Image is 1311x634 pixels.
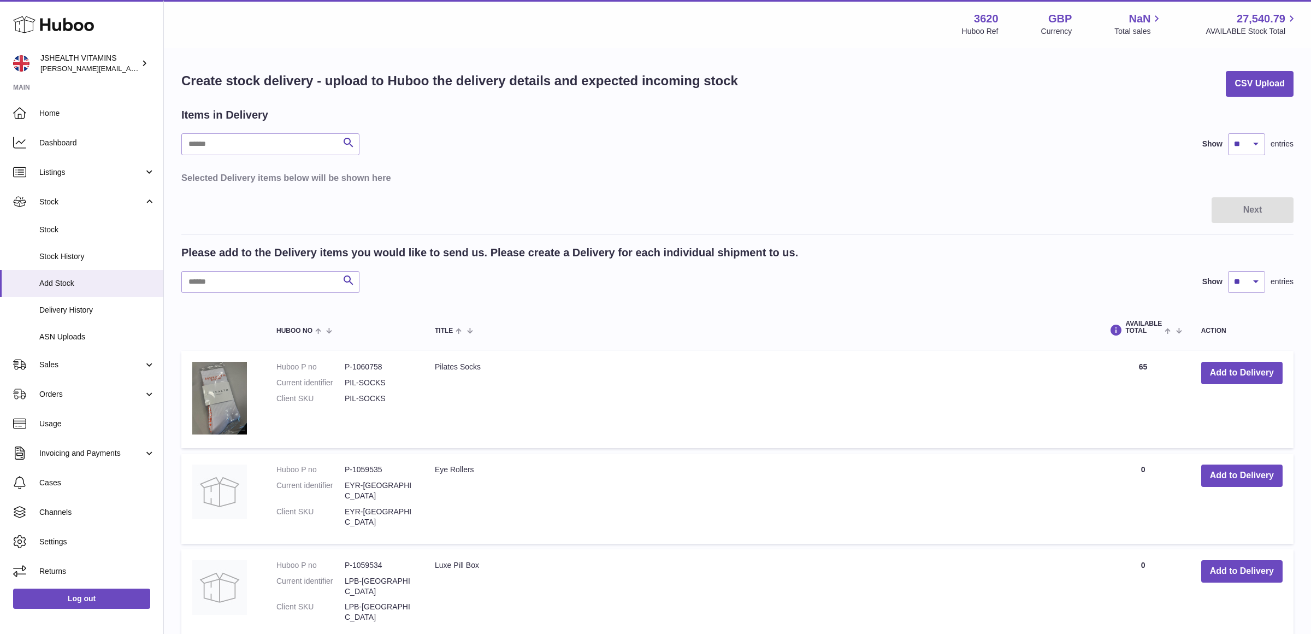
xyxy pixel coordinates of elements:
span: Listings [39,167,144,178]
span: Returns [39,566,155,577]
dt: Client SKU [276,394,345,404]
div: Action [1201,327,1283,334]
h2: Items in Delivery [181,108,268,122]
h1: Create stock delivery - upload to Huboo the delivery details and expected incoming stock [181,72,738,90]
span: Invoicing and Payments [39,448,144,459]
button: Add to Delivery [1201,560,1283,583]
span: Sales [39,360,144,370]
td: 65 [1096,351,1190,448]
dt: Client SKU [276,507,345,527]
span: entries [1271,139,1294,149]
label: Show [1202,277,1223,287]
td: Pilates Socks [424,351,1096,448]
strong: 3620 [974,11,999,26]
span: entries [1271,277,1294,287]
span: Total sales [1114,26,1163,37]
dd: P-1059535 [345,465,413,475]
button: CSV Upload [1226,71,1294,97]
dt: Huboo P no [276,465,345,475]
div: Currency [1041,26,1072,37]
span: Cases [39,478,155,488]
dd: PIL-SOCKS [345,378,413,388]
dt: Huboo P no [276,560,345,571]
h2: Please add to the Delivery items you would like to send us. Please create a Delivery for each ind... [181,245,798,260]
button: Add to Delivery [1201,362,1283,384]
div: JSHEALTH VITAMINS [40,53,139,74]
span: [PERSON_NAME][EMAIL_ADDRESS][DOMAIN_NAME] [40,64,219,73]
span: NaN [1129,11,1150,26]
img: francesca@jshealthvitamins.com [13,55,29,72]
span: Delivery History [39,305,155,315]
dd: P-1059534 [345,560,413,571]
span: Huboo no [276,327,312,334]
span: AVAILABLE Stock Total [1206,26,1298,37]
span: Title [435,327,453,334]
dd: LPB-[GEOGRAPHIC_DATA] [345,602,413,623]
dt: Current identifier [276,378,345,388]
dd: EYR-[GEOGRAPHIC_DATA] [345,507,413,527]
span: Settings [39,537,155,547]
span: Orders [39,389,144,400]
img: Luxe Pill Box [192,560,247,615]
div: Huboo Ref [962,26,999,37]
a: NaN Total sales [1114,11,1163,37]
dt: Client SKU [276,602,345,623]
img: Pilates Socks [192,362,247,435]
span: Stock History [39,251,155,262]
dd: EYR-[GEOGRAPHIC_DATA] [345,480,413,501]
a: 27,540.79 AVAILABLE Stock Total [1206,11,1298,37]
dd: P-1060758 [345,362,413,372]
dd: PIL-SOCKS [345,394,413,404]
td: Eye Rollers [424,454,1096,543]
dt: Huboo P no [276,362,345,372]
span: 27,540.79 [1237,11,1285,26]
span: Usage [39,419,155,429]
h3: Selected Delivery items below will be shown here [181,172,1294,184]
span: Add Stock [39,278,155,289]
button: Add to Delivery [1201,465,1283,487]
img: Eye Rollers [192,465,247,519]
span: Channels [39,507,155,518]
span: Stock [39,197,144,207]
dd: LPB-[GEOGRAPHIC_DATA] [345,576,413,597]
span: Dashboard [39,138,155,148]
td: 0 [1096,454,1190,543]
span: Stock [39,225,155,235]
dt: Current identifier [276,480,345,501]
a: Log out [13,589,150,608]
label: Show [1202,139,1223,149]
dt: Current identifier [276,576,345,597]
span: AVAILABLE Total [1125,320,1162,334]
span: Home [39,108,155,119]
span: ASN Uploads [39,332,155,342]
strong: GBP [1048,11,1072,26]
